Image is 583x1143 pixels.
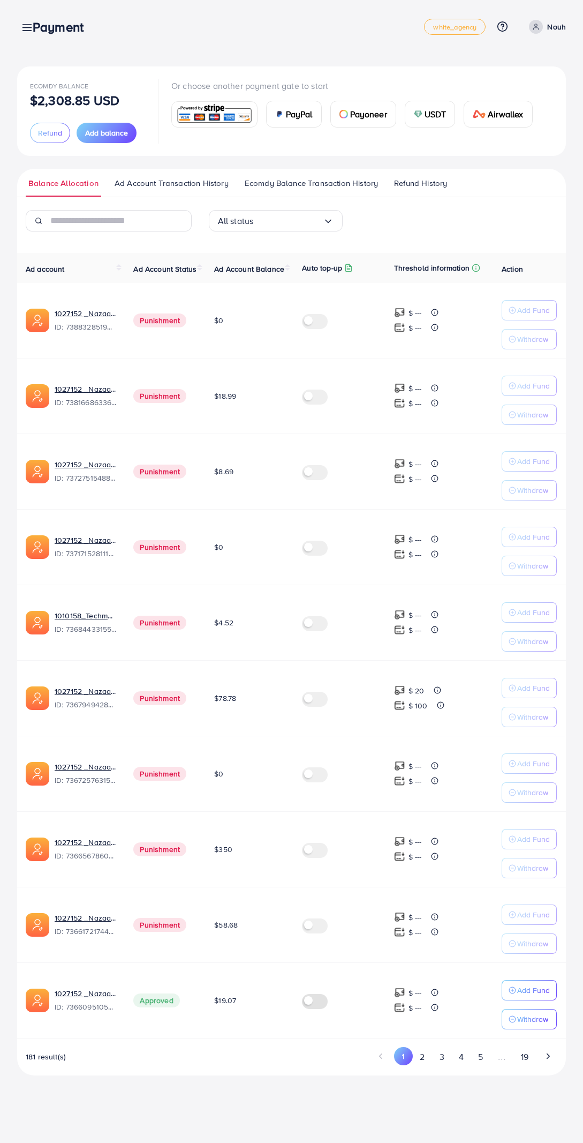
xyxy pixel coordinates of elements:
a: cardAirwallex [464,101,532,128]
span: Ad Account Transaction History [115,177,229,189]
span: 181 result(s) [26,1051,66,1062]
img: top-up amount [394,1002,405,1013]
button: Go to page 5 [471,1047,490,1067]
p: $ --- [408,911,422,924]
span: white_agency [433,24,476,31]
button: Withdraw [502,480,557,500]
img: top-up amount [394,473,405,484]
span: ID: 7366095105679261697 [55,1002,116,1012]
span: $0 [214,768,223,779]
div: Search for option [209,210,343,231]
div: <span class='underline'>1027152 _Nazaagency_003</span></br>7367949428067450896 [55,686,116,711]
img: top-up amount [394,987,405,998]
p: Withdraw [517,559,548,572]
span: Balance Allocation [28,177,99,189]
span: Ad Account Status [133,264,196,274]
p: Withdraw [517,786,548,799]
span: $18.99 [214,391,236,401]
button: Withdraw [502,329,557,349]
a: 1027152 _Nazaagency_006 [55,988,116,999]
p: $ --- [408,987,422,999]
p: Withdraw [517,484,548,497]
img: top-up amount [394,624,405,636]
span: Airwallex [488,108,523,121]
span: $78.78 [214,693,236,704]
span: ID: 7367949428067450896 [55,699,116,710]
button: Go to page 4 [451,1047,471,1067]
img: ic-ads-acc.e4c84228.svg [26,989,49,1012]
span: $350 [214,844,232,855]
a: cardPayPal [266,101,322,128]
p: $ --- [408,458,422,470]
p: Or choose another payment gate to start [171,79,541,92]
div: <span class='underline'>1027152 _Nazaagency_0051</span></br>7366567860828749825 [55,837,116,862]
img: ic-ads-acc.e4c84228.svg [26,686,49,710]
img: card [473,110,486,118]
img: top-up amount [394,927,405,938]
span: ID: 7367257631523782657 [55,775,116,786]
span: ID: 7371715281112170513 [55,548,116,559]
span: Punishment [133,389,186,403]
p: $ --- [408,850,422,863]
span: Ad Account Balance [214,264,284,274]
p: Withdraw [517,333,548,346]
img: top-up amount [394,383,405,394]
a: Nouh [525,20,566,34]
span: Payoneer [350,108,387,121]
button: Go to next page [539,1047,557,1065]
p: $ --- [408,533,422,546]
span: Refund History [394,177,447,189]
button: Go to page 1 [394,1047,413,1065]
p: $ --- [408,760,422,773]
button: Add Fund [502,451,557,472]
span: Refund [38,128,62,138]
span: $0 [214,542,223,552]
img: ic-ads-acc.e4c84228.svg [26,838,49,861]
p: $ --- [408,926,422,939]
a: 1027152 _Nazaagency_04 [55,535,116,546]
span: Punishment [133,616,186,630]
span: $4.52 [214,617,233,628]
span: $19.07 [214,995,236,1006]
img: top-up amount [394,609,405,621]
img: top-up amount [394,322,405,333]
p: $ --- [408,609,422,622]
span: Punishment [133,540,186,554]
div: <span class='underline'>1027152 _Nazaagency_006</span></br>7366095105679261697 [55,988,116,1013]
p: Add Fund [517,455,550,468]
a: cardUSDT [405,101,456,128]
img: top-up amount [394,760,405,772]
button: Add Fund [502,602,557,623]
button: Withdraw [502,707,557,727]
button: Withdraw [502,782,557,803]
button: Add Fund [502,980,557,1000]
img: ic-ads-acc.e4c84228.svg [26,460,49,483]
span: Punishment [133,313,186,327]
span: Punishment [133,767,186,781]
a: white_agency [424,19,486,35]
a: 1027152 _Nazaagency_0051 [55,837,116,848]
img: ic-ads-acc.e4c84228.svg [26,535,49,559]
button: Add Fund [502,376,557,396]
span: All status [218,213,254,229]
button: Go to page 19 [513,1047,535,1067]
div: <span class='underline'>1010158_Techmanistan pk acc_1715599413927</span></br>7368443315504726017 [55,610,116,635]
div: <span class='underline'>1027152 _Nazaagency_023</span></br>7381668633665093648 [55,384,116,408]
a: 1027152 _Nazaagency_018 [55,913,116,923]
div: <span class='underline'>1027152 _Nazaagency_007</span></br>7372751548805726224 [55,459,116,484]
img: ic-ads-acc.e4c84228.svg [26,913,49,937]
p: $ --- [408,775,422,788]
button: Go to page 2 [413,1047,432,1067]
button: Add Fund [502,829,557,849]
ul: Pagination [372,1047,557,1067]
p: Add Fund [517,379,550,392]
p: Add Fund [517,757,550,770]
img: card [339,110,348,118]
button: Add Fund [502,678,557,698]
div: <span class='underline'>1027152 _Nazaagency_018</span></br>7366172174454882305 [55,913,116,937]
span: Add balance [85,128,128,138]
p: $ --- [408,382,422,395]
span: $0 [214,315,223,326]
span: ID: 7366172174454882305 [55,926,116,937]
img: top-up amount [394,534,405,545]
